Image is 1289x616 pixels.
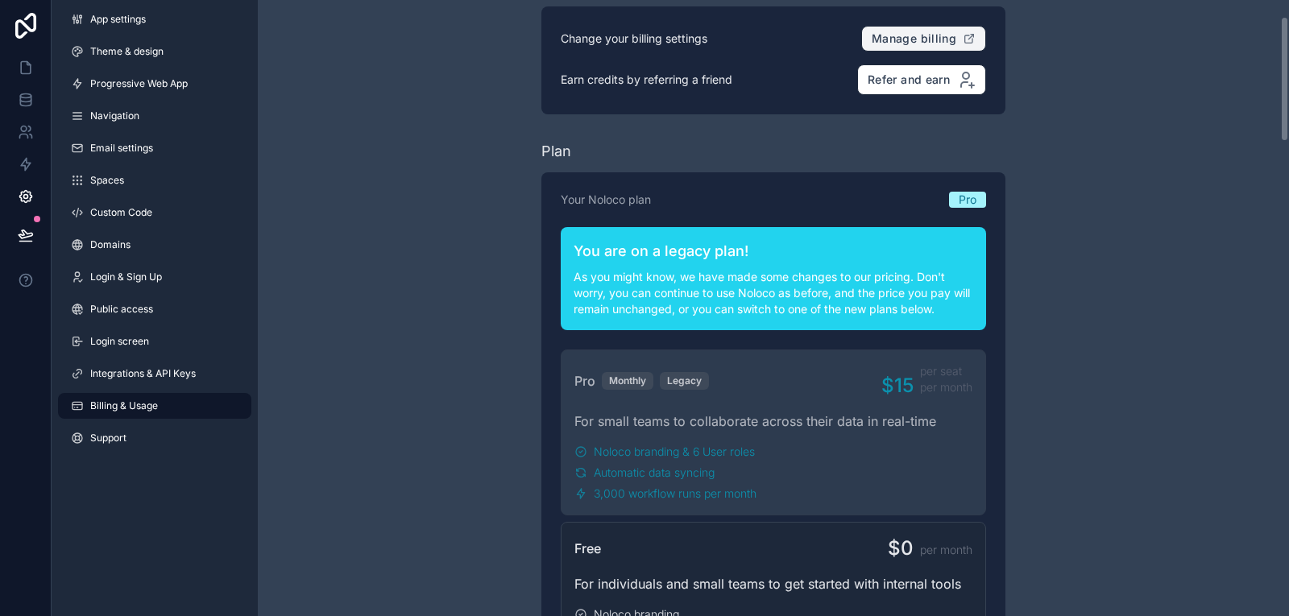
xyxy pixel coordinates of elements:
h2: You are on a legacy plan! [574,240,973,263]
a: Custom Code [58,200,251,225]
span: Spaces [90,174,124,187]
span: 3,000 workflow runs per month [594,486,756,502]
span: Billing & Usage [90,399,158,412]
span: Automatic data syncing [594,465,715,481]
span: Email settings [90,142,153,155]
a: Email settings [58,135,251,161]
span: Manage billing [872,31,956,46]
p: Your Noloco plan [561,192,651,208]
span: per month [920,379,972,395]
span: $0 [888,535,914,561]
span: $15 [881,373,914,399]
span: App settings [90,13,146,26]
span: Pro [959,192,976,208]
a: Public access [58,296,251,322]
span: Domains [90,238,131,251]
span: Pro [574,371,595,391]
span: Refer and earn [868,72,950,87]
span: Public access [90,303,153,316]
a: Billing & Usage [58,393,251,419]
span: per seat [920,363,972,379]
div: For small teams to collaborate across their data in real-time [574,411,972,431]
span: Support [90,432,126,444]
a: Theme & design [58,39,251,64]
div: For individuals and small teams to get started with internal tools [574,574,972,593]
a: Progressive Web App [58,71,251,97]
button: Manage billing [861,26,986,52]
span: Navigation [90,110,139,122]
a: Spaces [58,167,251,193]
a: App settings [58,6,251,32]
span: Free [574,539,601,558]
span: Noloco branding & 6 User roles [594,444,755,460]
a: Login & Sign Up [58,264,251,290]
a: Integrations & API Keys [58,361,251,387]
p: Change your billing settings [561,31,707,47]
button: Refer and earn [857,64,986,95]
div: Monthly [602,372,653,390]
div: Legacy [660,372,709,390]
div: Plan [541,140,571,163]
span: Login & Sign Up [90,271,162,283]
a: Login screen [58,329,251,354]
p: As you might know, we have made some changes to our pricing. Don't worry, you can continue to use... [574,269,973,317]
span: per month [920,542,972,558]
p: Earn credits by referring a friend [561,72,732,88]
span: Theme & design [90,45,164,58]
a: Domains [58,232,251,258]
a: Support [58,425,251,451]
span: Progressive Web App [90,77,188,90]
span: Integrations & API Keys [90,367,196,380]
span: Login screen [90,335,149,348]
span: Custom Code [90,206,152,219]
a: Navigation [58,103,251,129]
